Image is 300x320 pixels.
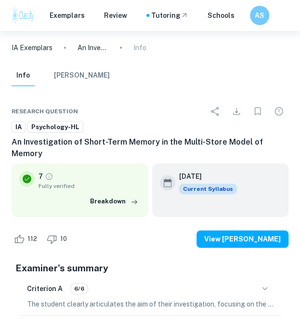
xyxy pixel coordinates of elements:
h6: An Investigation of Short-Term Memory in the Multi-Store Model of Memory [12,136,288,160]
a: IA [12,121,26,133]
button: View [PERSON_NAME] [196,230,288,248]
p: Info [133,42,146,53]
div: Like [12,231,42,247]
span: 6/6 [71,284,88,293]
span: Research question [12,107,78,116]
button: AS [250,6,269,25]
button: [PERSON_NAME] [54,65,110,86]
h6: Criterion A [27,283,63,294]
p: Review [104,10,127,21]
div: Report issue [269,102,288,121]
span: Fully verified [39,182,141,190]
a: Psychology-HL [27,121,83,133]
p: The student clearly articulates the aim of their investigation, focusing on the effect of delay t... [27,299,273,309]
button: Breakdown [88,194,141,209]
div: Download [227,102,246,121]
span: Psychology-HL [28,122,83,132]
div: This exemplar is based on the current syllabus. Feel free to refer to it for inspiration/ideas wh... [179,184,237,194]
p: Exemplars [50,10,85,21]
a: Tutoring [151,10,188,21]
a: Schools [208,10,235,21]
h6: [DATE] [179,171,229,182]
span: 10 [55,234,72,244]
div: Share [206,102,225,121]
span: IA [12,122,25,132]
h6: AS [254,10,265,21]
span: Current Syllabus [179,184,237,194]
div: Bookmark [248,102,267,121]
p: 7 [39,171,43,182]
a: Grade fully verified [45,172,53,181]
img: Clastify logo [12,6,34,25]
button: Info [12,65,35,86]
a: IA Exemplars [12,42,52,53]
span: 112 [22,234,42,244]
div: Dislike [44,231,72,247]
p: An Investigation of Short-Term Memory in the Multi-Store Model of Memory [78,42,108,53]
h5: Examiner's summary [15,261,285,275]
